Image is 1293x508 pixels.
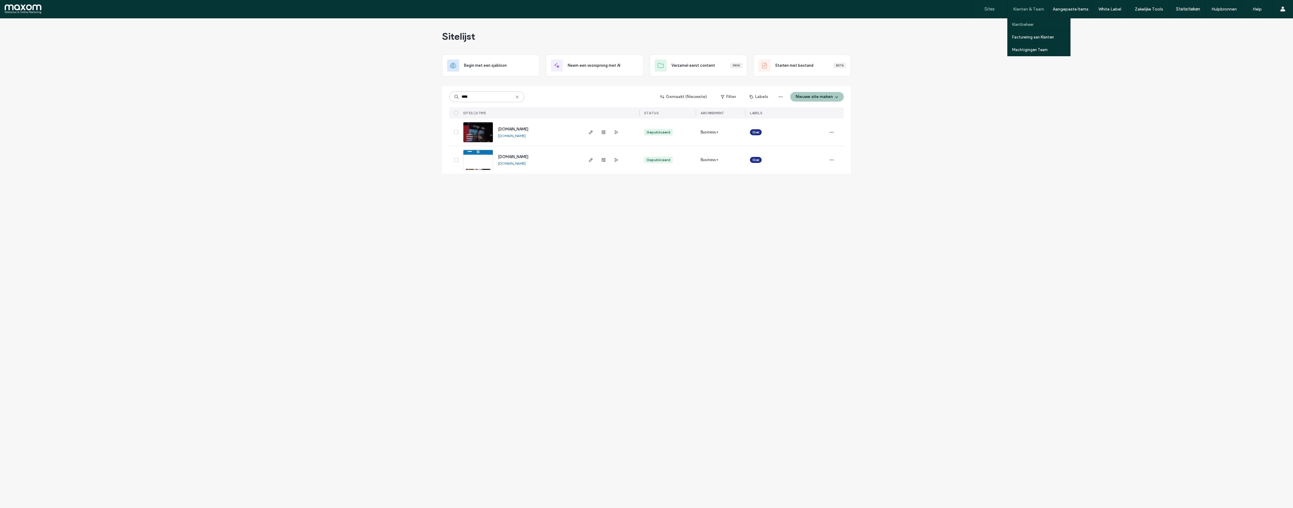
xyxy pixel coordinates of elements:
[1176,6,1200,12] label: Statistieken
[646,130,670,135] div: Gepubliceerd
[790,92,844,102] button: Nieuwe site maken
[1135,7,1163,12] label: Zakelijke Tools
[1012,35,1054,39] label: Facturering aan Klanten
[744,92,773,102] button: Labels
[834,63,846,68] div: Beta
[1012,44,1070,56] a: Machtigingen Team
[464,63,507,69] span: Begin met een sjabloon
[730,63,742,68] div: New
[701,129,718,135] span: Business+
[650,54,747,77] div: Verzamel eerst contentNew
[498,155,528,159] a: [DOMAIN_NAME]
[671,63,715,69] span: Verzamel eerst content
[753,54,851,77] div: Starten met bestandBeta
[1012,47,1048,52] label: Machtigingen Team
[655,92,712,102] button: Gemaakt (Nieuwste)
[1212,7,1237,12] label: Hulpbronnen
[752,130,759,135] span: Giel
[568,63,620,69] span: Neem een voorsprong met AI
[775,63,813,69] span: Starten met bestand
[498,161,526,166] a: [DOMAIN_NAME]
[701,157,718,163] span: Business+
[14,4,26,10] span: Help
[1053,7,1089,12] label: Aangepaste Items
[1012,18,1070,31] a: Klantbeheer
[1253,7,1262,12] label: Help
[701,111,724,115] span: Abonnement
[442,54,540,77] div: Begin met een sjabloon
[546,54,643,77] div: Neem een voorsprong met AI
[463,111,486,115] span: Sites (2/789)
[498,127,528,131] a: [DOMAIN_NAME]
[442,30,475,42] span: Sitelijst
[752,157,759,163] span: Giel
[1012,31,1070,43] a: Facturering aan Klanten
[644,111,659,115] span: STATUS
[750,111,762,115] span: LABELS
[1013,7,1044,12] label: Klanten & Team
[984,6,995,12] label: Sites
[646,157,670,163] div: Gepubliceerd
[498,133,526,138] a: [DOMAIN_NAME]
[1012,22,1033,27] label: Klantbeheer
[715,92,742,102] button: Filter
[1098,7,1121,12] label: White Label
